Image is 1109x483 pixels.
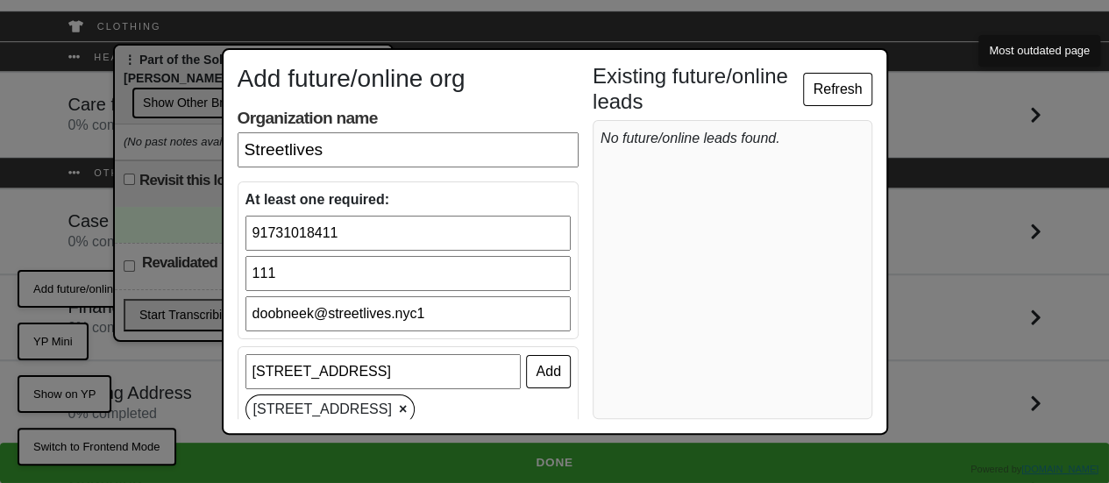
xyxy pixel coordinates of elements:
[245,256,571,291] input: Website (https://example.org)
[399,399,407,420] span: ×
[803,73,871,106] button: Refresh
[245,354,522,389] input: Address (add multiple)
[238,64,579,94] h3: Add future/online org
[526,355,570,388] button: Add
[245,296,571,331] input: Email (name@example.org)
[245,394,416,424] div: [STREET_ADDRESS]
[238,132,579,167] input: Organization name
[601,131,780,146] i: No future/online leads found.
[978,35,1100,67] button: Most outdated page
[593,64,804,115] h4: Existing future/online leads
[245,216,571,251] input: Phone (digits only)
[245,189,571,210] div: At least one required:
[238,108,579,167] label: Organization name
